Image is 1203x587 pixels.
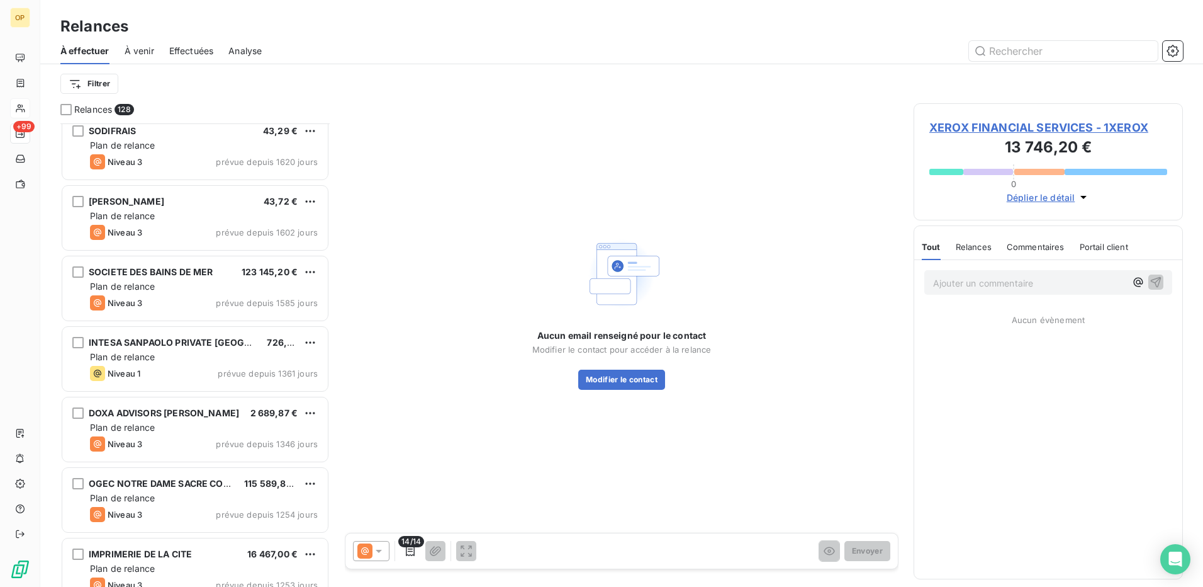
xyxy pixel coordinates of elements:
[532,345,712,355] span: Modifier le contact pour accéder à la relance
[108,439,142,449] span: Niveau 3
[10,559,30,579] img: Logo LeanPay
[10,8,30,28] div: OP
[89,196,164,207] span: [PERSON_NAME]
[90,210,155,221] span: Plan de relance
[922,242,941,252] span: Tout
[263,125,298,136] span: 43,29 €
[1007,191,1075,204] span: Déplier le détail
[13,121,35,132] span: +99
[264,196,298,207] span: 43,72 €
[89,549,192,559] span: IMPRIMERIE DE LA CITE
[1012,315,1085,325] span: Aucun évènement
[60,45,109,57] span: À effectuer
[1080,242,1128,252] span: Portail client
[242,266,298,277] span: 123 145,20 €
[169,45,214,57] span: Effectuées
[844,541,890,561] button: Envoyer
[216,298,318,308] span: prévue depuis 1585 jours
[74,103,112,116] span: Relances
[60,15,128,38] h3: Relances
[1003,190,1094,205] button: Déplier le détail
[108,510,142,520] span: Niveau 3
[89,407,239,418] span: DOXA ADVISORS [PERSON_NAME]
[929,136,1167,161] h3: 13 746,20 €
[578,370,665,390] button: Modifier le contact
[250,407,298,418] span: 2 689,87 €
[108,368,140,379] span: Niveau 1
[125,45,154,57] span: À venir
[90,281,155,292] span: Plan de relance
[956,242,992,252] span: Relances
[90,563,155,574] span: Plan de relance
[216,439,318,449] span: prévue depuis 1346 jours
[398,536,424,547] span: 14/14
[89,337,308,348] span: INTESA SANPAOLO PRIVATE [GEOGRAPHIC_DATA]
[90,351,155,362] span: Plan de relance
[228,45,262,57] span: Analyse
[244,478,300,489] span: 115 589,86 €
[216,510,318,520] span: prévue depuis 1254 jours
[537,329,707,342] span: Aucun email renseigné pour le contact
[969,41,1158,61] input: Rechercher
[108,157,142,167] span: Niveau 3
[89,478,241,489] span: OGEC NOTRE DAME SACRE COEUR
[108,298,142,308] span: Niveau 3
[90,140,155,151] span: Plan de relance
[89,266,213,277] span: SOCIETE DES BAINS DE MER
[247,549,298,559] span: 16 467,00 €
[89,125,136,136] span: SODIFRAIS
[90,422,155,433] span: Plan de relance
[216,227,318,237] span: prévue depuis 1602 jours
[216,157,318,167] span: prévue depuis 1620 jours
[267,337,306,348] span: 726,09 €
[90,493,155,503] span: Plan de relance
[115,104,133,115] span: 128
[929,119,1167,136] span: XEROX FINANCIAL SERVICES - 1XEROX
[1160,544,1190,574] div: Open Intercom Messenger
[60,123,330,587] div: grid
[1011,179,1016,189] span: 0
[581,234,662,314] img: Empty state
[1007,242,1065,252] span: Commentaires
[108,227,142,237] span: Niveau 3
[60,74,118,94] button: Filtrer
[218,368,318,379] span: prévue depuis 1361 jours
